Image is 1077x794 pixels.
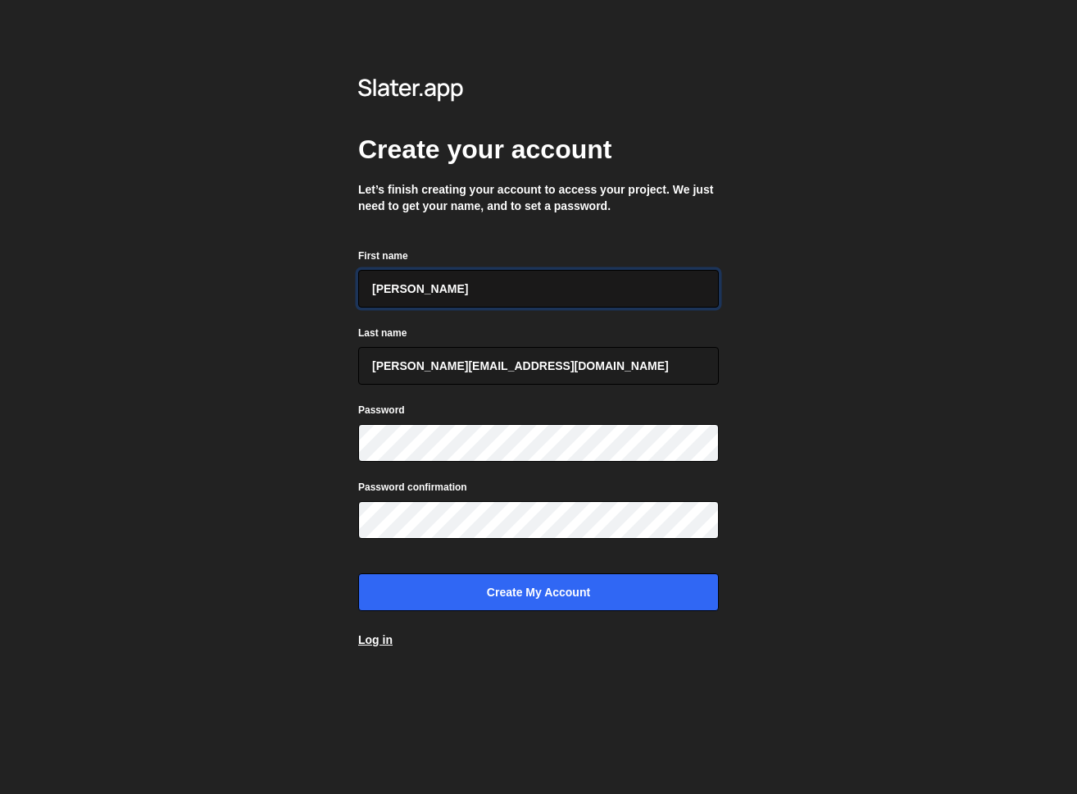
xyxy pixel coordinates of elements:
[358,248,408,264] label: First name
[358,325,407,341] label: Last name
[358,181,719,214] p: Let’s finish creating your account to access your project. We just need to get your name, and to ...
[358,632,393,648] a: Log in
[358,573,719,611] input: Create my account
[358,135,719,165] h2: Create your account
[358,479,467,495] label: Password confirmation
[358,402,405,418] label: Password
